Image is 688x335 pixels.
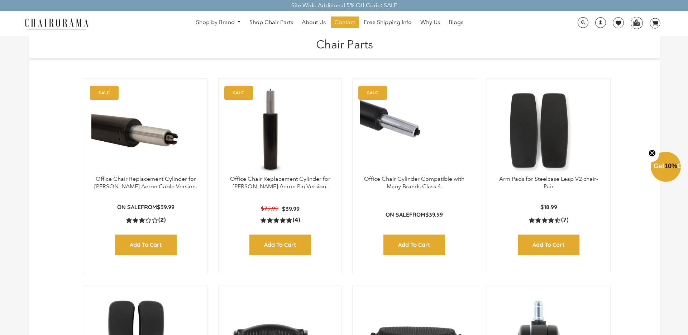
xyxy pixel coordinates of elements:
[334,19,355,26] span: Contact
[654,162,687,170] span: Get Off
[631,17,642,28] img: WhatsApp_Image_2024-07-12_at_16.23.01.webp
[417,16,444,28] a: Why Us
[664,162,677,170] span: 10%
[21,17,92,30] img: chairorama
[425,211,443,218] span: $39.99
[226,86,335,175] a: Office Chair Replacement Cylinder for Herman Miller Aeron Pin Version. - chairorama Office Chair ...
[233,90,244,95] text: SALE
[449,19,463,26] span: Blogs
[364,19,412,26] span: Free Shipping Info
[246,16,297,28] a: Shop Chair Parts
[192,17,245,28] a: Shop by Brand
[249,235,311,255] input: Add to Cart
[445,16,467,28] a: Blogs
[249,19,293,26] span: Shop Chair Parts
[518,235,579,255] input: Add to Cart
[94,175,197,190] a: Office Chair Replacement Cylinder for [PERSON_NAME] Aeron Cable Version.
[158,216,166,224] span: (2)
[386,211,409,218] strong: On Sale
[293,216,300,224] span: (4)
[91,86,200,175] a: Office Chair Replacement Cylinder for Herman Miller Aeron Cable Version. - chairorama Office Chai...
[360,86,469,175] a: Office Chair Cylinder Compatible with Many Brands Class 4. - chairorama Office Chair Cylinder Com...
[494,86,584,175] img: Arm Pads for Steelcase Leap V2 chair- Pair - chairorama
[261,205,278,212] span: $79.99
[645,145,659,162] button: Close teaser
[360,16,415,28] a: Free Shipping Info
[383,235,445,255] input: Add to Cart
[540,203,557,211] span: $18.99
[226,86,315,175] img: Office Chair Replacement Cylinder for Herman Miller Aeron Pin Version. - chairorama
[230,175,330,190] a: Office Chair Replacement Cylinder for [PERSON_NAME] Aeron Pin Version.
[561,216,568,224] span: (7)
[117,203,141,211] strong: On Sale
[282,205,300,212] span: $39.99
[261,216,300,224] a: 5.0 rating (4 votes)
[36,36,653,51] h1: Chair Parts
[651,152,681,183] div: Get10%OffClose teaser
[367,90,378,95] text: SALE
[117,203,175,211] p: from
[91,86,181,175] img: Office Chair Replacement Cylinder for Herman Miller Aeron Cable Version. - chairorama
[499,175,598,190] a: Arm Pads for Steelcase Leap V2 chair- Pair
[123,16,537,30] nav: DesktopNavigation
[126,216,166,224] a: 3.0 rating (2 votes)
[420,19,440,26] span: Why Us
[302,19,326,26] span: About Us
[331,16,359,28] a: Contact
[360,86,469,175] img: Office Chair Cylinder Compatible with Many Brands Class 4. - chairorama
[99,90,110,95] text: SALE
[298,16,329,28] a: About Us
[529,216,568,224] a: 4.4 rating (7 votes)
[364,175,464,190] a: Office Chair Cylinder Compatible with Many Brands Class 4.
[157,203,175,211] span: $39.99
[494,86,603,175] a: Arm Pads for Steelcase Leap V2 chair- Pair - chairorama Arm Pads for Steelcase Leap V2 chair- Pai...
[386,211,443,218] p: from
[115,235,177,255] input: Add to Cart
